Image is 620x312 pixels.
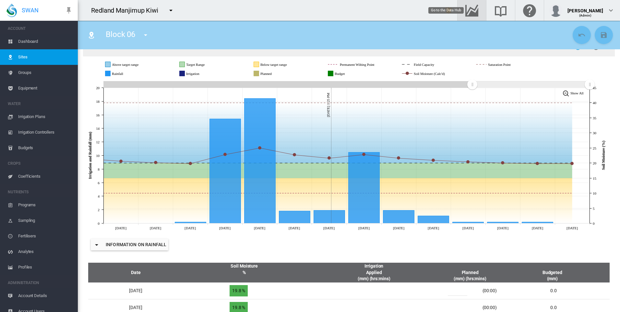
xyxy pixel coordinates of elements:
[98,208,100,212] tspan: 2
[593,44,612,50] md-radio-button: RAW
[584,79,595,90] g: Zoom chart using cursor arrows
[573,26,591,44] button: Cancel Changes
[593,116,596,120] tspan: 35
[566,226,578,230] tspan: [DATE]
[279,211,310,223] g: Rainfall Mon 15 Sep, 2025 1.8
[442,4,455,17] button: icon-bell-ring
[18,288,73,304] span: Account Details
[18,80,73,96] span: Equipment
[18,169,73,184] span: Coefficients
[383,210,414,223] g: Rainfall Thu 18 Sep, 2025 1.9
[18,65,73,80] span: Groups
[224,153,226,156] circle: Soil Moisture (Calc'd) Sat 13 Sep, 2025 22.8
[96,126,100,130] tspan: 14
[314,210,345,223] g: Rainfall Tue 16 Sep, 2025 1.9
[8,99,73,109] span: WATER
[432,159,435,162] circle: Soil Moisture (Calc'd) Fri 19 Sep, 2025 20.9
[88,31,95,39] md-icon: icon-map-marker-radius
[483,305,497,311] div: (00:00)
[570,91,584,95] tspan: Show All
[532,226,543,230] tspan: [DATE]
[402,62,457,67] g: Field Capacity
[310,263,438,282] th: Irrigation Applied (mm) (hrs:mins)
[293,153,296,156] circle: Soil Moisture (Calc'd) Mon 15 Sep, 2025 22.7
[349,152,380,223] g: Rainfall Wed 17 Sep, 2025 10.5
[575,44,588,50] md-radio-button: %
[105,71,143,77] g: Rainfall
[593,86,596,90] tspan: 45
[180,71,221,77] g: Irrigation
[593,101,596,105] tspan: 40
[476,62,534,67] g: Saturation Point
[96,113,100,117] tspan: 16
[453,222,484,223] g: Rainfall Sat 20 Sep, 2025 0.2
[487,222,519,223] g: Rainfall Sun 21 Sep, 2025 0.2
[230,285,248,297] span: 19.8 %
[115,226,126,230] tspan: [DATE]
[254,226,265,230] tspan: [DATE]
[88,282,178,299] td: [DATE]
[106,30,135,39] span: Block 06
[88,132,92,179] tspan: Irrigation and Rainfall (mm)
[600,31,608,39] md-icon: icon-content-save
[536,162,539,165] circle: Soil Moisture (Calc'd) Mon 22 Sep, 2025 19.8
[593,191,596,195] tspan: 10
[189,162,192,165] circle: Soil Moisture (Calc'd) Fri 12 Sep, 2025 19.8
[328,71,365,77] g: Budget
[18,34,73,49] span: Dashboard
[397,157,400,159] circle: Soil Moisture (Calc'd) Thu 18 Sep, 2025 21.6
[593,176,596,180] tspan: 15
[18,213,73,228] span: Sampling
[503,263,610,282] th: Budgeted (mm)
[98,222,100,225] tspan: 0
[18,125,73,140] span: Irrigation Controllers
[522,222,553,223] g: Rainfall Mon 22 Sep, 2025 0.2
[493,6,508,14] md-icon: Search the knowledge base
[593,161,596,165] tspan: 20
[467,79,478,90] g: Zoom chart using cursor arrows
[8,187,73,197] span: NUTRIENTS
[85,29,98,42] button: Click to go to list of Sites
[18,109,73,125] span: Irrigation Plans
[501,162,504,164] circle: Soil Moisture (Calc'd) Sun 21 Sep, 2025 20
[323,226,335,230] tspan: [DATE]
[175,222,206,223] g: Rainfall Fri 12 Sep, 2025 0.2
[18,259,73,275] span: Profiles
[522,6,537,14] md-icon: Click here for help
[567,5,603,11] div: [PERSON_NAME]
[593,207,595,210] tspan: 5
[18,140,73,156] span: Budgets
[8,278,73,288] span: ADMINISTRATION
[607,6,615,14] md-icon: icon-chevron-down
[428,7,464,14] md-tooltip: Go to the Data Hub
[578,31,586,39] md-icon: icon-undo
[328,157,330,159] circle: Soil Moisture (Calc'd) Tue 16 Sep, 2025 21.6
[254,71,292,77] g: Planned
[393,226,404,230] tspan: [DATE]
[185,226,196,230] tspan: [DATE]
[88,263,178,282] th: Date
[549,4,562,17] img: profile.jpg
[326,93,330,117] tspan: [DATE] 1:25 PM
[483,288,497,294] div: (00:00)
[18,49,73,65] span: Sites
[6,4,17,17] img: SWAN-Landscape-Logo-Colour-drop.png
[358,226,370,230] tspan: [DATE]
[8,23,73,34] span: ACCOUNT
[472,81,590,88] rect: Zoom chart using cursor arrows
[142,31,149,39] md-icon: icon-menu-down
[244,99,276,223] g: Rainfall Sun 14 Sep, 2025 18.4
[428,226,439,230] tspan: [DATE]
[150,226,161,230] tspan: [DATE]
[164,4,177,17] button: icon-menu-down
[96,100,100,103] tspan: 18
[593,131,596,135] tspan: 30
[593,146,596,150] tspan: 25
[96,140,100,144] tspan: 12
[167,6,175,14] md-icon: icon-menu-down
[503,282,610,299] td: 0.0
[601,141,606,170] tspan: Soil Moisture (%)
[445,6,453,14] md-icon: icon-bell-ring
[418,216,449,223] g: Rainfall Fri 19 Sep, 2025 1.1
[178,263,310,282] th: Soil Moisture %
